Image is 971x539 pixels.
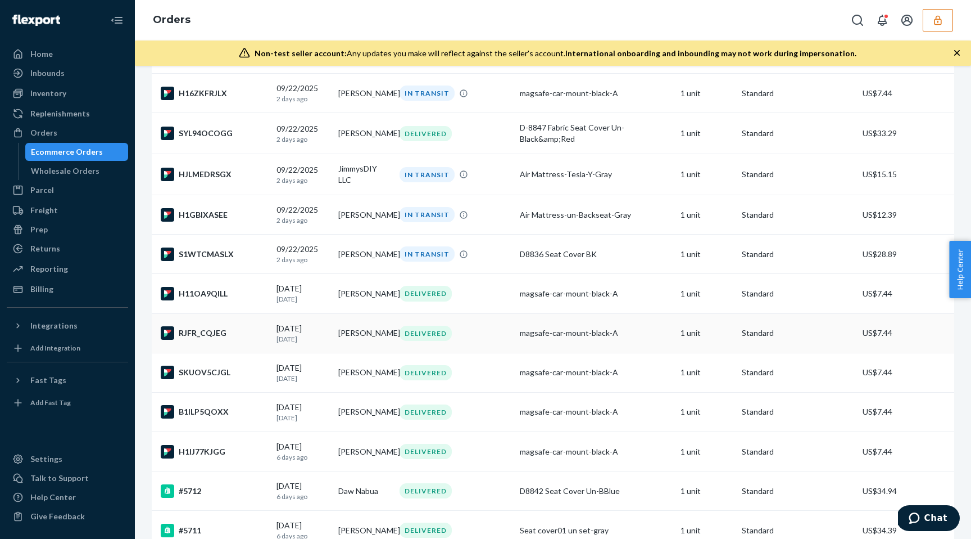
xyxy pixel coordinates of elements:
[871,9,893,32] button: Open notifications
[276,362,329,383] div: [DATE]
[7,317,128,335] button: Integrations
[520,288,671,299] div: magsafe-car-mount-black-A
[334,274,395,313] td: [PERSON_NAME]
[676,471,738,511] td: 1 unit
[676,113,738,154] td: 1 unit
[30,473,89,484] div: Talk to Support
[400,523,452,538] div: DELIVERED
[742,209,853,221] p: Standard
[153,14,190,26] a: Orders
[565,48,856,58] span: International onboarding and inbounding may not work during impersonation.
[400,326,452,341] div: DELIVERED
[25,143,129,161] a: Ecommerce Orders
[30,205,58,216] div: Freight
[676,154,738,195] td: 1 unit
[276,164,329,185] div: 09/22/2025
[858,392,954,432] td: US$7.44
[676,432,738,471] td: 1 unit
[276,83,329,104] div: 09/22/2025
[742,525,853,536] p: Standard
[334,113,395,154] td: [PERSON_NAME]
[276,323,329,344] div: [DATE]
[334,235,395,274] td: [PERSON_NAME]
[676,195,738,235] td: 1 unit
[400,286,452,301] div: DELIVERED
[255,48,347,58] span: Non-test seller account:
[742,88,853,99] p: Standard
[276,94,329,104] p: 2 days ago
[400,207,455,222] div: IN TRANSIT
[30,343,80,353] div: Add Integration
[334,154,395,195] td: JimmysDIY LLC
[676,235,738,274] td: 1 unit
[742,327,853,339] p: Standard
[276,492,329,501] p: 6 days ago
[30,375,66,386] div: Fast Tags
[400,365,452,380] div: DELIVERED
[858,432,954,471] td: US$7.44
[276,134,329,144] p: 2 days ago
[7,394,128,412] a: Add Fast Tag
[7,124,128,142] a: Orders
[161,366,267,379] div: SKUOV5CJGL
[7,260,128,278] a: Reporting
[30,127,57,138] div: Orders
[520,249,671,260] div: D8836 Seat Cover BK
[949,241,971,298] button: Help Center
[30,108,90,119] div: Replenishments
[7,221,128,239] a: Prep
[30,398,71,407] div: Add Fast Tag
[161,405,267,419] div: B1ILP5QOXX
[161,127,267,140] div: SYL94OCOGG
[400,405,452,420] div: DELIVERED
[898,505,960,533] iframe: Opens a widget where you can chat to one of our agents
[7,488,128,506] a: Help Center
[520,122,671,145] div: D-8847 Fabric Seat Cover Un-Black&amp;Red
[276,244,329,264] div: 09/22/2025
[30,88,66,99] div: Inventory
[520,486,671,497] div: D8842 Seat Cover Un-BBlue
[676,74,738,113] td: 1 unit
[742,169,853,180] p: Standard
[400,167,455,182] div: IN TRANSIT
[676,392,738,432] td: 1 unit
[520,88,671,99] div: magsafe-car-mount-black-A
[520,406,671,417] div: magsafe-car-mount-black-A
[161,208,267,222] div: H1GBIXASEE
[520,169,671,180] div: Air Mattress-Tesla-Y-Gray
[858,154,954,195] td: US$15.15
[334,74,395,113] td: [PERSON_NAME]
[30,48,53,60] div: Home
[334,392,395,432] td: [PERSON_NAME]
[7,64,128,82] a: Inbounds
[7,469,128,487] button: Talk to Support
[276,334,329,344] p: [DATE]
[858,235,954,274] td: US$28.89
[276,413,329,423] p: [DATE]
[106,9,128,32] button: Close Navigation
[276,204,329,225] div: 09/22/2025
[858,74,954,113] td: US$7.44
[276,176,329,185] p: 2 days ago
[30,185,54,196] div: Parcel
[846,9,869,32] button: Open Search Box
[520,525,671,536] div: Seat cover01 un set-gray
[276,123,329,144] div: 09/22/2025
[25,162,129,180] a: Wholesale Orders
[7,339,128,357] a: Add Integration
[12,15,60,26] img: Flexport logo
[161,445,267,459] div: H1IJ77KJGG
[30,243,60,254] div: Returns
[161,326,267,340] div: RJFR_CQJEG
[520,209,671,221] div: Air Mattress-un-Backseat-Gray
[7,201,128,219] a: Freight
[400,126,452,141] div: DELIVERED
[276,480,329,501] div: [DATE]
[276,215,329,225] p: 2 days ago
[7,507,128,525] button: Give Feedback
[520,327,671,339] div: magsafe-car-mount-black-A
[161,287,267,300] div: H11OA9QILL
[676,274,738,313] td: 1 unit
[276,452,329,462] p: 6 days ago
